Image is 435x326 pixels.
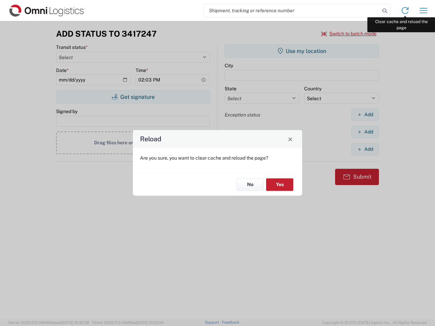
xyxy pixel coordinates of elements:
button: No [237,178,264,191]
h4: Reload [140,134,161,144]
input: Shipment, tracking or reference number [204,4,380,17]
p: Are you sure, you want to clear cache and reload the page? [140,155,295,161]
button: Close [285,134,295,144]
button: Yes [266,178,293,191]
